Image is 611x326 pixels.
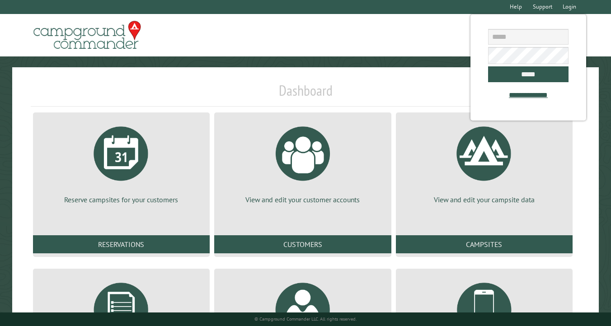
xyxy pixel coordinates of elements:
[407,120,562,205] a: View and edit your campsite data
[44,195,199,205] p: Reserve campsites for your customers
[31,82,581,107] h1: Dashboard
[33,235,210,253] a: Reservations
[225,195,381,205] p: View and edit your customer accounts
[31,18,144,53] img: Campground Commander
[225,120,381,205] a: View and edit your customer accounts
[396,235,573,253] a: Campsites
[44,120,199,205] a: Reserve campsites for your customers
[214,235,391,253] a: Customers
[254,316,357,322] small: © Campground Commander LLC. All rights reserved.
[407,195,562,205] p: View and edit your campsite data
